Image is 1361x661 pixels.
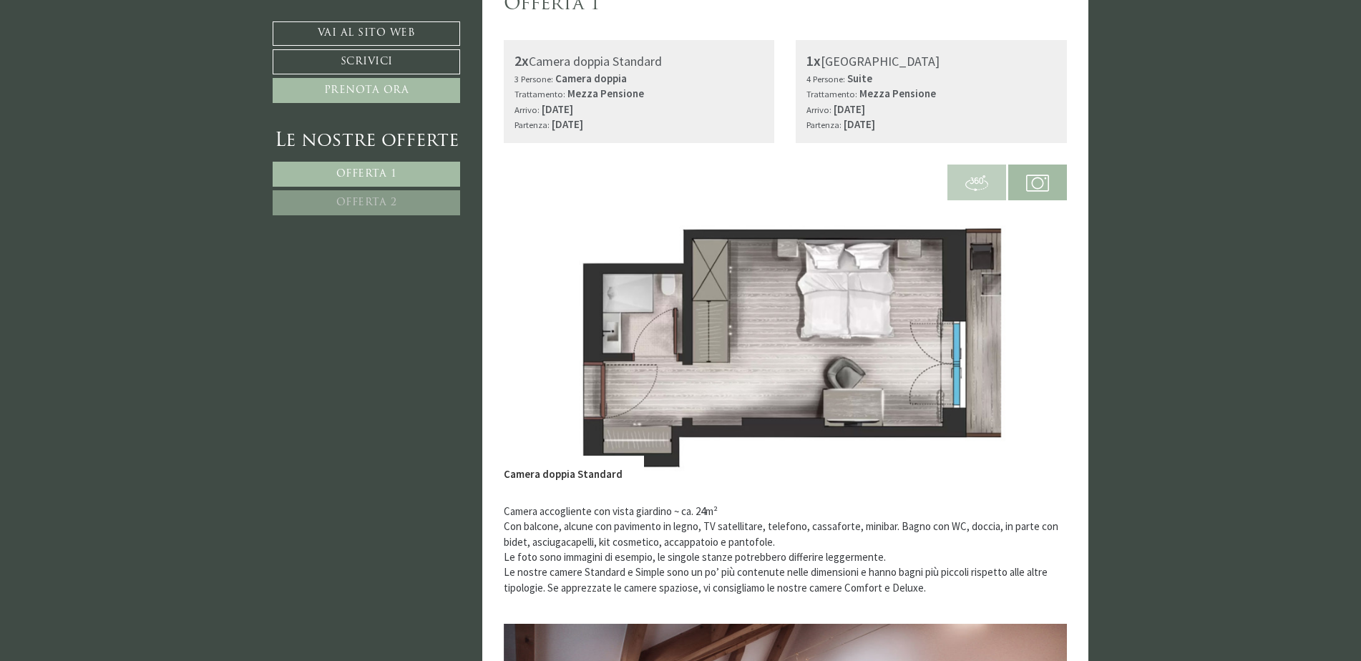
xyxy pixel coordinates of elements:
p: Camera accogliente con vista giardino ~ ca. 24m² Con balcone, alcune con pavimento in legno, TV s... [504,504,1068,596]
b: [DATE] [552,117,583,131]
div: Montis – Active Nature Spa [21,41,190,52]
button: Previous [529,323,544,359]
a: Prenota ora [273,78,460,103]
b: [DATE] [844,117,875,131]
div: [GEOGRAPHIC_DATA] [806,51,1056,72]
small: Partenza: [514,119,550,130]
b: Suite [847,72,872,85]
small: Trattamento: [806,88,857,99]
b: 2x [514,52,529,69]
div: mercoledì [246,11,318,34]
small: Arrivo: [514,104,540,115]
a: Scrivici [273,49,460,74]
b: [DATE] [834,102,865,116]
div: Buon giorno, come possiamo aiutarla? [11,38,197,79]
button: Next [1027,323,1042,359]
small: 3 Persone: [514,73,553,84]
small: Partenza: [806,119,842,130]
small: 4 Persone: [806,73,845,84]
b: Mezza Pensione [567,87,644,100]
small: Trattamento: [514,88,565,99]
img: image [504,200,1068,482]
b: [DATE] [542,102,573,116]
img: 360-grad.svg [965,172,988,195]
div: Camera doppia Standard [514,51,764,72]
small: Arrivo: [806,104,831,115]
b: Camera doppia [555,72,627,85]
button: Invia [486,377,565,402]
div: Camera doppia Standard [504,456,644,481]
small: 19:20 [21,67,190,76]
b: Mezza Pensione [859,87,936,100]
span: Offerta 1 [336,169,397,180]
b: 1x [806,52,821,69]
div: Le nostre offerte [273,128,460,155]
img: camera.svg [1026,172,1049,195]
span: Offerta 2 [336,197,397,208]
a: Vai al sito web [273,21,460,46]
